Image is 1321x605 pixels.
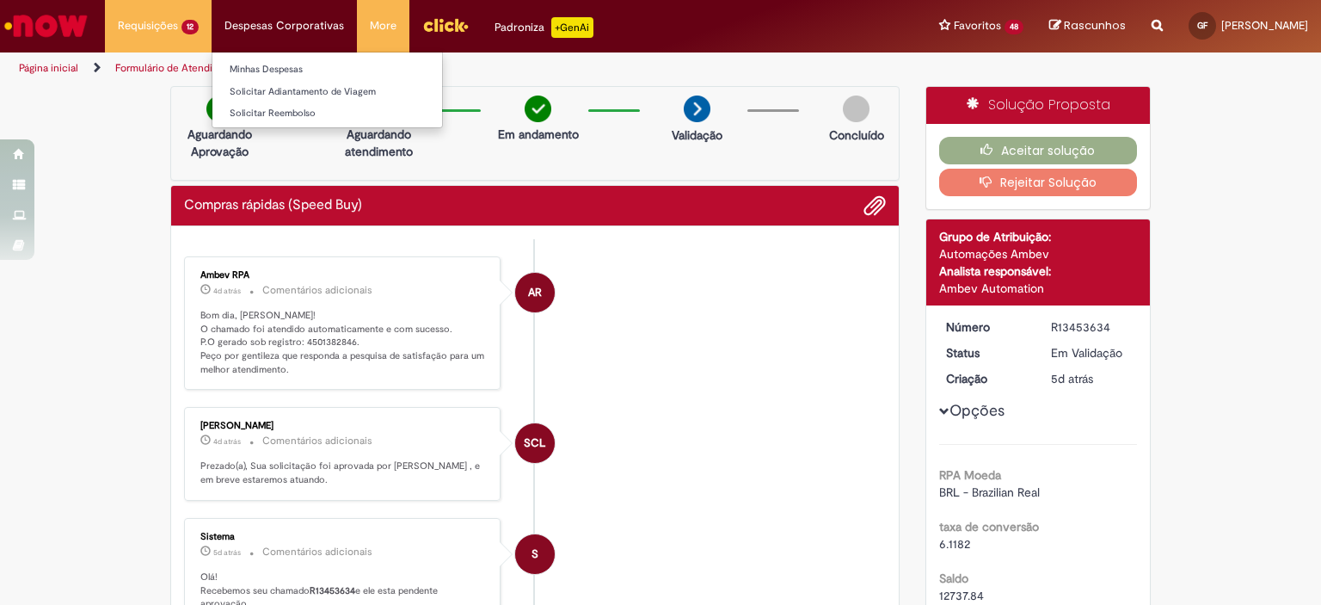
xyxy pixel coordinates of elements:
div: Em Validação [1051,344,1131,361]
p: Prezado(a), Sua solicitação foi aprovada por [PERSON_NAME] , e em breve estaremos atuando. [200,460,487,486]
div: Ambev RPA [515,273,555,312]
small: Comentários adicionais [262,545,372,559]
span: 12737.84 [939,588,984,603]
time: 28/08/2025 09:42:35 [213,436,241,447]
div: 27/08/2025 16:38:29 [1051,370,1131,387]
small: Comentários adicionais [262,434,372,448]
span: 4d atrás [213,286,241,296]
button: Aceitar solução [939,137,1138,164]
span: More [370,17,396,34]
a: Formulário de Atendimento [115,61,243,75]
div: Analista responsável: [939,262,1138,280]
button: Adicionar anexos [863,194,886,217]
b: R13453634 [310,584,355,597]
p: +GenAi [551,17,593,38]
span: Despesas Corporativas [224,17,344,34]
p: Validação [672,127,722,144]
span: S [531,534,538,575]
b: taxa de conversão [939,519,1039,534]
img: check-circle-green.png [206,96,233,122]
span: BRL - Brazilian Real [939,485,1040,500]
b: Saldo [939,571,968,586]
div: Grupo de Atribuição: [939,228,1138,245]
div: Sergio Carlos Lopes Venturoli [515,423,555,463]
div: Padroniza [495,17,593,38]
button: Rejeitar Solução [939,169,1138,196]
a: Rascunhos [1049,18,1126,34]
a: Minhas Despesas [212,60,442,79]
span: 48 [1005,20,1023,34]
span: 6.1182 [939,536,970,552]
div: Ambev RPA [200,270,487,281]
div: Solução Proposta [926,87,1151,124]
span: Requisições [118,17,178,34]
p: Aguardando atendimento [337,126,421,160]
dt: Status [933,344,1039,361]
p: Em andamento [498,126,579,143]
div: System [515,534,555,574]
a: Solicitar Reembolso [212,104,442,123]
div: [PERSON_NAME] [200,421,487,431]
time: 27/08/2025 16:38:41 [213,547,241,558]
ul: Despesas Corporativas [212,52,443,128]
p: Bom dia, [PERSON_NAME]! O chamado foi atendido automaticamente e com sucesso. P.O gerado sob regi... [200,309,487,377]
dt: Criação [933,370,1039,387]
span: Rascunhos [1064,17,1126,34]
div: Sistema [200,532,487,542]
div: Automações Ambev [939,245,1138,262]
span: Favoritos [954,17,1001,34]
a: Página inicial [19,61,78,75]
span: AR [528,272,542,313]
time: 27/08/2025 16:38:29 [1051,371,1093,386]
div: Ambev Automation [939,280,1138,297]
img: ServiceNow [2,9,90,43]
span: [PERSON_NAME] [1221,18,1308,33]
h2: Compras rápidas (Speed Buy) Histórico de tíquete [184,198,362,213]
div: R13453634 [1051,318,1131,336]
time: 28/08/2025 11:13:35 [213,286,241,296]
img: check-circle-green.png [525,96,551,122]
span: 5d atrás [213,547,241,558]
p: Concluído [829,127,884,144]
img: arrow-next.png [684,96,710,122]
span: 5d atrás [1051,371,1093,386]
span: 4d atrás [213,436,241,447]
b: RPA Moeda [939,467,1001,483]
span: 12 [181,20,199,34]
span: SCL [524,423,545,464]
dt: Número [933,318,1039,336]
span: GF [1197,20,1207,31]
p: Aguardando Aprovação [178,126,261,160]
img: img-circle-grey.png [843,96,869,122]
img: click_logo_yellow_360x200.png [422,12,469,38]
ul: Trilhas de página [13,52,868,84]
small: Comentários adicionais [262,283,372,298]
a: Solicitar Adiantamento de Viagem [212,83,442,102]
